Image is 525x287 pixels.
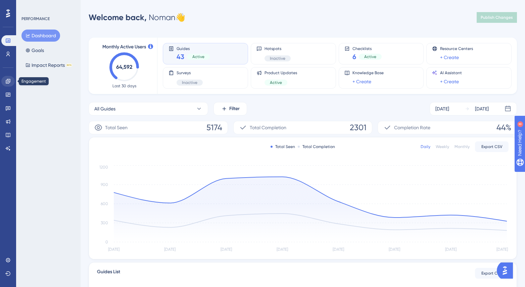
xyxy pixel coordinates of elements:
[177,46,210,51] span: Guides
[352,78,371,86] a: + Create
[101,201,108,206] tspan: 600
[352,70,384,76] span: Knowledge Base
[108,247,120,252] tspan: [DATE]
[221,247,232,252] tspan: [DATE]
[89,12,185,23] div: Noman 👋
[352,52,356,61] span: 6
[192,54,204,59] span: Active
[475,141,509,152] button: Export CSV
[99,165,108,170] tspan: 1200
[436,144,449,149] div: Weekly
[105,240,108,244] tspan: 0
[270,56,285,61] span: Inactive
[475,268,509,279] button: Export CSV
[265,46,291,51] span: Hotspots
[89,102,208,115] button: All Guides
[206,122,222,133] span: 5174
[97,268,120,279] span: Guides List
[112,83,136,89] span: Last 30 days
[213,102,247,115] button: Filter
[94,105,115,113] span: All Guides
[421,144,430,149] div: Daily
[116,64,132,70] text: 64,592
[21,16,50,21] div: PERFORMANCE
[21,44,48,56] button: Goals
[440,53,459,61] a: + Create
[440,46,473,51] span: Resource Centers
[101,182,108,187] tspan: 900
[440,70,462,76] span: AI Assistant
[455,144,470,149] div: Monthly
[89,12,147,22] span: Welcome back,
[47,3,49,9] div: 8
[477,12,517,23] button: Publish Changes
[496,122,511,133] span: 44%
[481,15,513,20] span: Publish Changes
[102,43,146,51] span: Monthly Active Users
[265,70,297,76] span: Product Updates
[177,70,203,76] span: Surveys
[250,124,286,132] span: Total Completion
[16,2,42,10] span: Need Help?
[496,247,508,252] tspan: [DATE]
[481,144,503,149] span: Export CSV
[270,80,282,85] span: Active
[298,144,335,149] div: Total Completion
[350,122,367,133] span: 2301
[21,59,76,71] button: Impact ReportsBETA
[497,260,517,281] iframe: UserGuiding AI Assistant Launcher
[440,78,459,86] a: + Create
[352,46,382,51] span: Checklists
[101,221,108,225] tspan: 300
[435,105,449,113] div: [DATE]
[271,144,295,149] div: Total Seen
[105,124,128,132] span: Total Seen
[389,247,400,252] tspan: [DATE]
[164,247,176,252] tspan: [DATE]
[177,52,184,61] span: 43
[445,247,457,252] tspan: [DATE]
[66,63,72,67] div: BETA
[475,105,489,113] div: [DATE]
[182,80,197,85] span: Inactive
[481,271,503,276] span: Export CSV
[364,54,376,59] span: Active
[394,124,430,132] span: Completion Rate
[21,30,60,42] button: Dashboard
[229,105,240,113] span: Filter
[333,247,344,252] tspan: [DATE]
[277,247,288,252] tspan: [DATE]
